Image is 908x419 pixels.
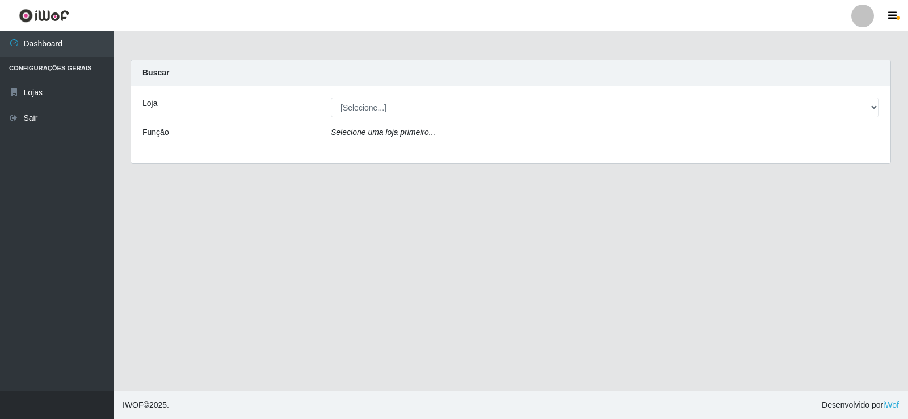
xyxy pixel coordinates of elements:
[142,68,169,77] strong: Buscar
[123,399,169,411] span: © 2025 .
[331,128,435,137] i: Selecione uma loja primeiro...
[142,98,157,109] label: Loja
[19,9,69,23] img: CoreUI Logo
[883,400,899,409] a: iWof
[123,400,144,409] span: IWOF
[142,126,169,138] label: Função
[822,399,899,411] span: Desenvolvido por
